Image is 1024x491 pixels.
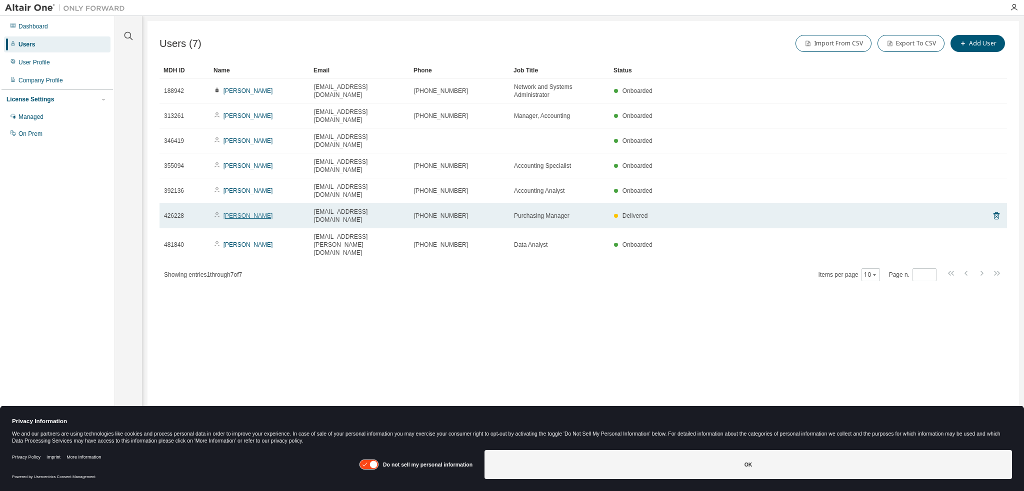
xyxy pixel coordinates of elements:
[622,187,652,194] span: Onboarded
[164,271,242,278] span: Showing entries 1 through 7 of 7
[164,87,184,95] span: 188942
[414,212,468,220] span: [PHONE_NUMBER]
[514,187,564,195] span: Accounting Analyst
[622,137,652,144] span: Onboarded
[18,58,50,66] div: User Profile
[414,87,468,95] span: [PHONE_NUMBER]
[414,112,468,120] span: [PHONE_NUMBER]
[18,22,48,30] div: Dashboard
[223,112,273,119] a: [PERSON_NAME]
[223,212,273,219] a: [PERSON_NAME]
[213,62,305,78] div: Name
[514,212,569,220] span: Purchasing Manager
[223,241,273,248] a: [PERSON_NAME]
[950,35,1005,52] button: Add User
[18,130,42,138] div: On Prem
[514,112,570,120] span: Manager, Accounting
[613,62,955,78] div: Status
[514,83,605,99] span: Network and Systems Administrator
[622,241,652,248] span: Onboarded
[864,271,877,279] button: 10
[314,83,405,99] span: [EMAIL_ADDRESS][DOMAIN_NAME]
[622,212,648,219] span: Delivered
[18,76,63,84] div: Company Profile
[159,38,201,49] span: Users (7)
[18,113,43,121] div: Managed
[413,62,505,78] div: Phone
[514,162,571,170] span: Accounting Specialist
[164,137,184,145] span: 346419
[223,137,273,144] a: [PERSON_NAME]
[163,62,205,78] div: MDH ID
[622,87,652,94] span: Onboarded
[314,158,405,174] span: [EMAIL_ADDRESS][DOMAIN_NAME]
[514,241,547,249] span: Data Analyst
[414,241,468,249] span: [PHONE_NUMBER]
[622,112,652,119] span: Onboarded
[164,212,184,220] span: 426228
[223,87,273,94] a: [PERSON_NAME]
[223,187,273,194] a: [PERSON_NAME]
[313,62,405,78] div: Email
[164,241,184,249] span: 481840
[223,162,273,169] a: [PERSON_NAME]
[622,162,652,169] span: Onboarded
[314,233,405,257] span: [EMAIL_ADDRESS][PERSON_NAME][DOMAIN_NAME]
[877,35,944,52] button: Export To CSV
[6,95,54,103] div: License Settings
[314,183,405,199] span: [EMAIL_ADDRESS][DOMAIN_NAME]
[314,208,405,224] span: [EMAIL_ADDRESS][DOMAIN_NAME]
[414,187,468,195] span: [PHONE_NUMBER]
[18,40,35,48] div: Users
[164,187,184,195] span: 392136
[513,62,605,78] div: Job Title
[795,35,871,52] button: Import From CSV
[164,162,184,170] span: 355094
[314,133,405,149] span: [EMAIL_ADDRESS][DOMAIN_NAME]
[414,162,468,170] span: [PHONE_NUMBER]
[5,3,130,13] img: Altair One
[164,112,184,120] span: 313261
[818,268,880,281] span: Items per page
[314,108,405,124] span: [EMAIL_ADDRESS][DOMAIN_NAME]
[889,268,936,281] span: Page n.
